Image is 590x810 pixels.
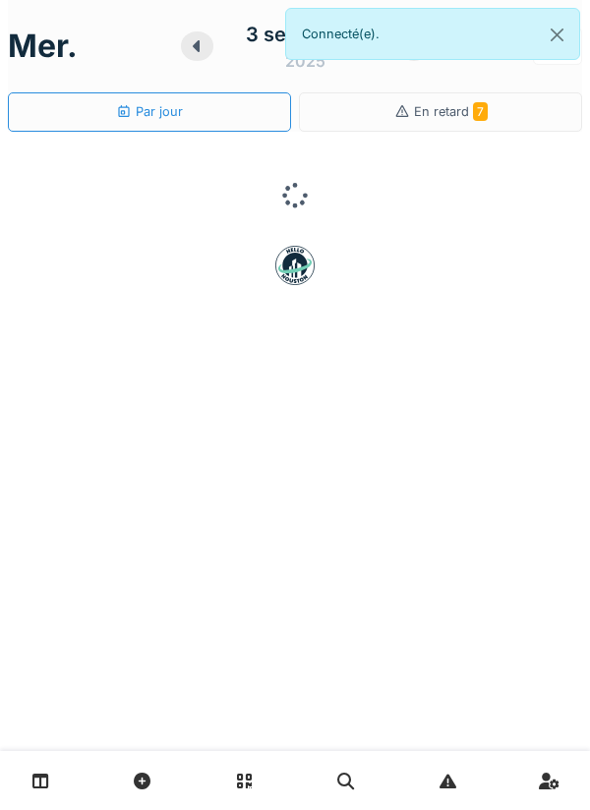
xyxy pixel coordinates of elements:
[535,9,579,61] button: Close
[473,102,488,121] span: 7
[8,28,78,65] h1: mer.
[246,20,366,49] div: 3 septembre
[285,49,325,73] div: 2025
[285,8,580,60] div: Connecté(e).
[414,104,488,119] span: En retard
[116,102,183,121] div: Par jour
[275,246,315,285] img: badge-BVDL4wpA.svg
